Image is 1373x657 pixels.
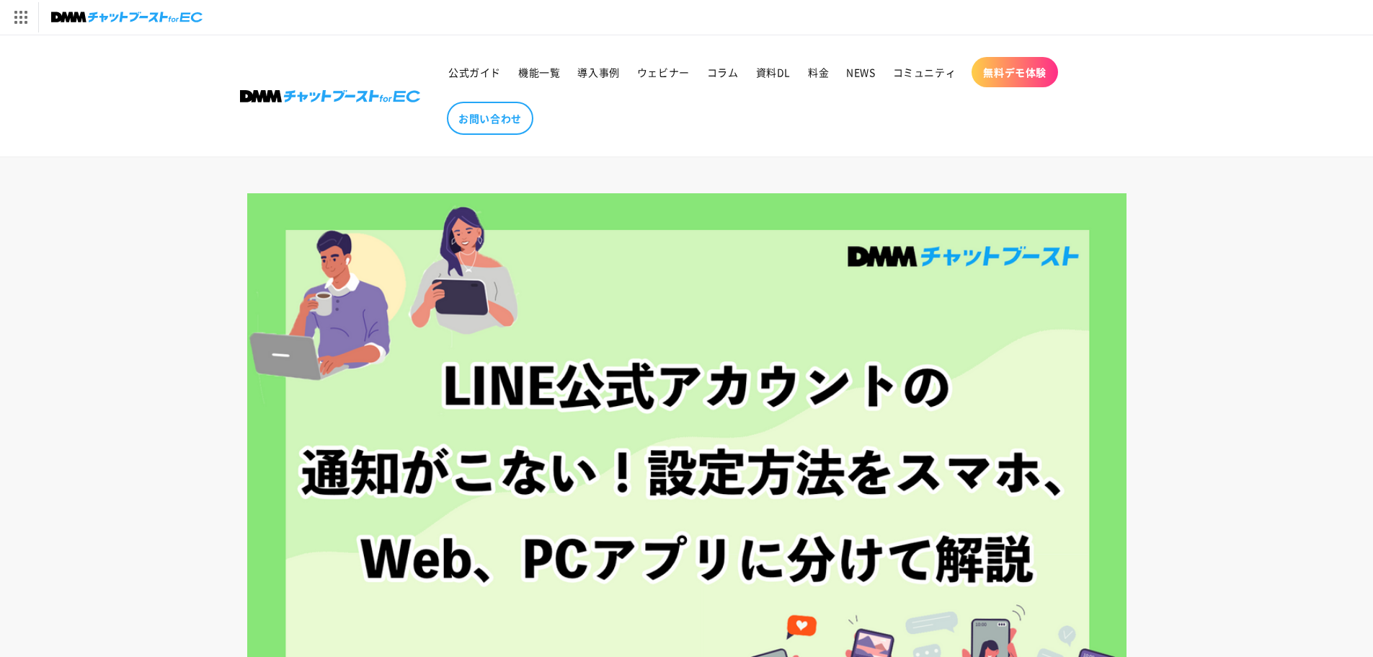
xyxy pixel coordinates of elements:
[808,66,829,79] span: 料金
[440,57,510,87] a: 公式ガイド
[637,66,690,79] span: ウェビナー
[51,7,203,27] img: チャットブーストforEC
[240,90,420,102] img: 株式会社DMM Boost
[747,57,799,87] a: 資料DL
[628,57,698,87] a: ウェビナー
[799,57,837,87] a: 料金
[698,57,747,87] a: コラム
[972,57,1058,87] a: 無料デモ体験
[893,66,956,79] span: コミュニティ
[983,66,1047,79] span: 無料デモ体験
[510,57,569,87] a: 機能一覧
[458,112,522,125] span: お問い合わせ
[846,66,875,79] span: NEWS
[707,66,739,79] span: コラム
[518,66,560,79] span: 機能一覧
[569,57,628,87] a: 導入事例
[837,57,884,87] a: NEWS
[577,66,619,79] span: 導入事例
[448,66,501,79] span: 公式ガイド
[447,102,533,135] a: お問い合わせ
[756,66,791,79] span: 資料DL
[884,57,965,87] a: コミュニティ
[2,2,38,32] img: サービス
